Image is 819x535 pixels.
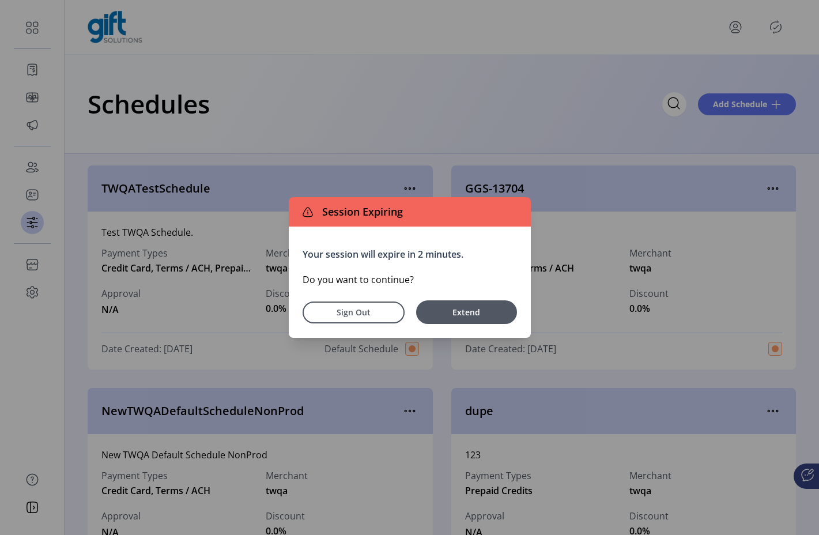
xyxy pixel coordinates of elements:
button: Sign Out [303,302,405,323]
span: Session Expiring [318,204,403,220]
span: Sign Out [318,306,390,318]
span: Extend [422,306,511,318]
p: Do you want to continue? [303,273,517,287]
p: Your session will expire in 2 minutes. [303,247,517,261]
button: Extend [416,300,517,324]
